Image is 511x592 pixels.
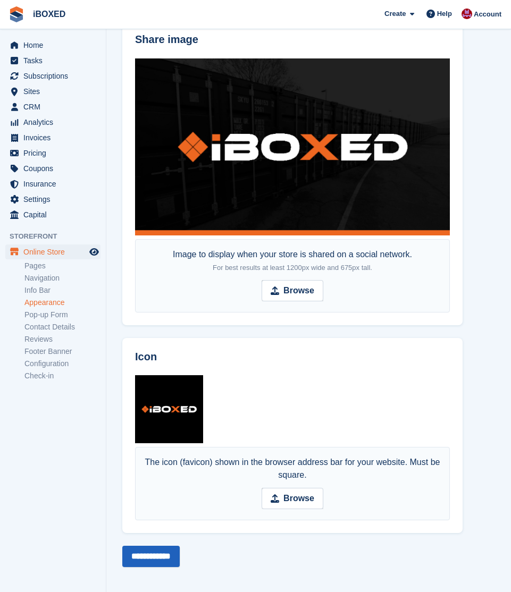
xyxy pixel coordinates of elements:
a: menu [5,84,100,99]
a: menu [5,244,100,259]
h2: Icon [135,351,450,363]
span: CRM [23,99,87,114]
a: menu [5,176,100,191]
input: Browse [262,280,323,301]
span: Analytics [23,115,87,130]
span: Settings [23,192,87,207]
a: menu [5,69,100,83]
a: menu [5,38,100,53]
span: Online Store [23,244,87,259]
span: Home [23,38,87,53]
a: Check-in [24,371,100,381]
a: Info Bar [24,285,100,295]
span: For best results at least 1200px wide and 675px tall. [213,264,372,272]
span: Storefront [10,231,106,242]
span: Sites [23,84,87,99]
img: iBoxed.png [135,375,203,443]
a: menu [5,115,100,130]
a: menu [5,161,100,176]
a: menu [5,130,100,145]
span: Subscriptions [23,69,87,83]
div: Image to display when your store is shared on a social network. [173,248,412,274]
a: iBOXED [29,5,70,23]
span: Coupons [23,161,87,176]
a: Footer Banner [24,346,100,357]
img: Amanda Forder [462,9,472,19]
a: menu [5,99,100,114]
strong: Browse [283,492,314,505]
a: Reviews [24,334,100,344]
span: Invoices [23,130,87,145]
img: stora-icon-8386f47178a22dfd0bd8f6a31ec36ba5ce8667c1dd55bd0f319d3a0aa187defe.svg [9,6,24,22]
span: Tasks [23,53,87,68]
a: menu [5,53,100,68]
strong: Browse [283,284,314,297]
span: Create [384,9,406,19]
a: Contact Details [24,322,100,332]
h2: Share image [135,33,450,46]
span: Pricing [23,146,87,160]
a: Preview store [88,246,100,258]
a: menu [5,192,100,207]
span: Capital [23,207,87,222]
a: Pop-up Form [24,310,100,320]
span: Account [474,9,501,20]
div: The icon (favicon) shown in the browser address bar for your website. Must be square. [141,456,444,481]
a: menu [5,207,100,222]
a: Pages [24,261,100,271]
span: Help [437,9,452,19]
img: iBoxed%20-%20Share.png [135,58,450,235]
a: Configuration [24,359,100,369]
span: Insurance [23,176,87,191]
a: menu [5,146,100,160]
a: Appearance [24,298,100,308]
a: Navigation [24,273,100,283]
input: Browse [262,488,323,509]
